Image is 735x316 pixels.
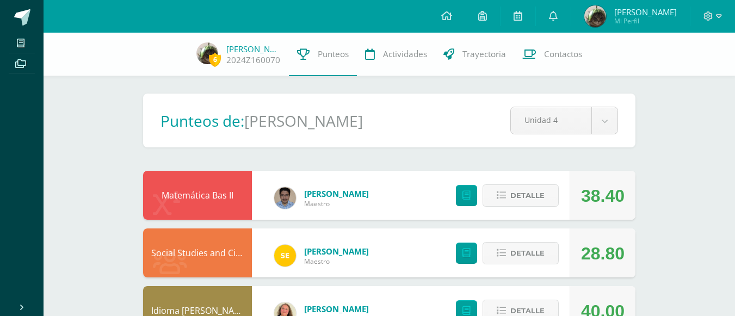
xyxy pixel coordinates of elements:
div: Social Studies and Civics II [143,228,252,277]
h1: [PERSON_NAME] [244,110,363,131]
a: Punteos [289,33,357,76]
a: Actividades [357,33,435,76]
span: [PERSON_NAME] [614,7,677,17]
a: 2024Z160070 [226,54,280,66]
a: Unidad 4 [511,107,617,134]
span: Contactos [544,48,582,60]
button: Detalle [483,242,559,264]
img: efdde124b53c5e6227a31b6264010d7d.png [584,5,606,27]
span: Maestro [304,257,369,266]
div: 38.40 [581,171,625,220]
a: Contactos [514,33,590,76]
a: [PERSON_NAME] [304,246,369,257]
a: [PERSON_NAME] [226,44,281,54]
button: Detalle [483,184,559,207]
span: Trayectoria [462,48,506,60]
a: Trayectoria [435,33,514,76]
img: efdde124b53c5e6227a31b6264010d7d.png [196,42,218,64]
img: 183d03328e61c7e8ae64f8e4a7cfdcef.png [274,187,296,209]
h1: Punteos de: [160,110,244,131]
div: 28.80 [581,229,625,278]
span: 6 [209,53,221,66]
span: Detalle [510,185,545,206]
span: Actividades [383,48,427,60]
div: Matemática Bas II [143,171,252,220]
span: Maestro [304,199,369,208]
span: Mi Perfil [614,16,677,26]
img: 0988d30fd58c6de7fed7a649347f3a87.png [274,245,296,267]
a: [PERSON_NAME] [304,303,369,314]
span: Unidad 4 [524,107,578,133]
span: Detalle [510,243,545,263]
a: [PERSON_NAME] [304,188,369,199]
span: Punteos [318,48,349,60]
